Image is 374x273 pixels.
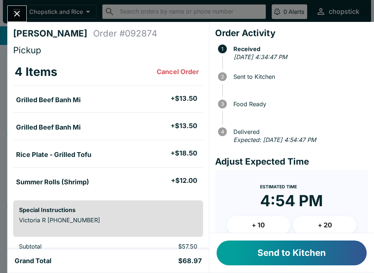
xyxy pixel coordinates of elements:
table: orders table [13,59,203,195]
span: Food Ready [230,101,368,107]
text: 4 [221,129,224,135]
button: Cancel Order [154,65,202,79]
h5: Grand Total [15,257,51,265]
h4: Order # 092874 [93,28,157,39]
span: Pickup [13,45,41,55]
button: Send to Kitchen [217,241,367,265]
em: [DATE] 4:34:47 PM [234,53,287,61]
h5: Grilled Beef Banh Mi [16,96,81,104]
h4: Adjust Expected Time [215,156,368,167]
button: + 10 [227,216,290,234]
p: Subtotal [19,243,115,250]
p: $57.50 [127,243,197,250]
h5: Rice Plate - Grilled Tofu [16,150,91,159]
span: Sent to Kitchen [230,73,368,80]
span: Estimated Time [260,184,297,189]
span: Delivered [230,128,368,135]
h5: + $13.50 [171,122,197,130]
text: 2 [221,74,224,80]
h4: [PERSON_NAME] [13,28,93,39]
h5: Summer Rolls (Shrimp) [16,178,89,187]
button: Close [8,6,26,22]
em: Expected: [DATE] 4:54:47 PM [233,136,316,143]
p: Victoria R [PHONE_NUMBER] [19,216,197,224]
time: 4:54 PM [260,191,323,210]
h6: Special Instructions [19,206,197,214]
h5: Grilled Beef Banh Mi [16,123,81,132]
button: + 20 [293,216,356,234]
span: Received [230,46,368,52]
h5: + $18.50 [171,149,197,158]
text: 1 [221,46,224,52]
h3: 4 Items [15,65,57,79]
h5: + $13.50 [171,94,197,103]
h4: Order Activity [215,28,368,39]
text: 3 [221,101,224,107]
h5: $68.97 [178,257,202,265]
h5: + $12.00 [171,176,197,185]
